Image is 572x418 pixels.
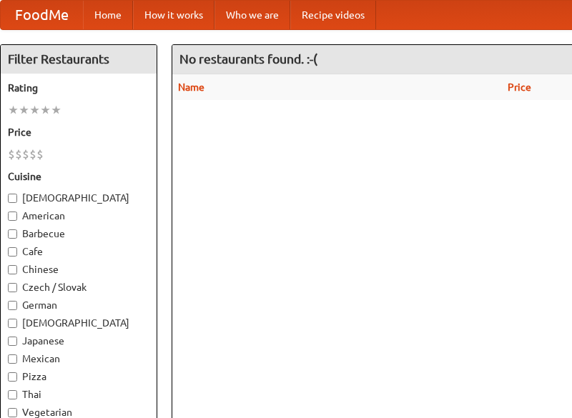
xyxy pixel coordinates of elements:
input: American [8,212,17,221]
label: Cafe [8,244,149,259]
a: Who we are [214,1,290,29]
label: Czech / Slovak [8,280,149,294]
label: German [8,298,149,312]
input: German [8,301,17,310]
label: Pizza [8,369,149,384]
ng-pluralize: No restaurants found. :-( [179,52,317,66]
input: Czech / Slovak [8,283,17,292]
input: Chinese [8,265,17,274]
label: Thai [8,387,149,402]
label: Japanese [8,334,149,348]
input: Barbecue [8,229,17,239]
input: [DEMOGRAPHIC_DATA] [8,319,17,328]
label: Barbecue [8,227,149,241]
input: Vegetarian [8,408,17,417]
li: ★ [19,102,29,118]
label: American [8,209,149,223]
li: $ [22,146,29,162]
li: $ [8,146,15,162]
h5: Cuisine [8,169,149,184]
input: [DEMOGRAPHIC_DATA] [8,194,17,203]
input: Thai [8,390,17,399]
a: How it works [133,1,214,29]
label: Chinese [8,262,149,277]
input: Pizza [8,372,17,382]
a: Name [178,81,204,93]
li: $ [15,146,22,162]
li: $ [36,146,44,162]
li: ★ [40,102,51,118]
a: Recipe videos [290,1,376,29]
input: Mexican [8,354,17,364]
li: ★ [29,102,40,118]
label: [DEMOGRAPHIC_DATA] [8,191,149,205]
li: $ [29,146,36,162]
input: Japanese [8,337,17,346]
li: ★ [8,102,19,118]
h4: Filter Restaurants [1,45,157,74]
a: Price [508,81,531,93]
h5: Price [8,125,149,139]
label: Mexican [8,352,149,366]
a: FoodMe [1,1,83,29]
li: ★ [51,102,61,118]
input: Cafe [8,247,17,257]
h5: Rating [8,81,149,95]
label: [DEMOGRAPHIC_DATA] [8,316,149,330]
a: Home [83,1,133,29]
